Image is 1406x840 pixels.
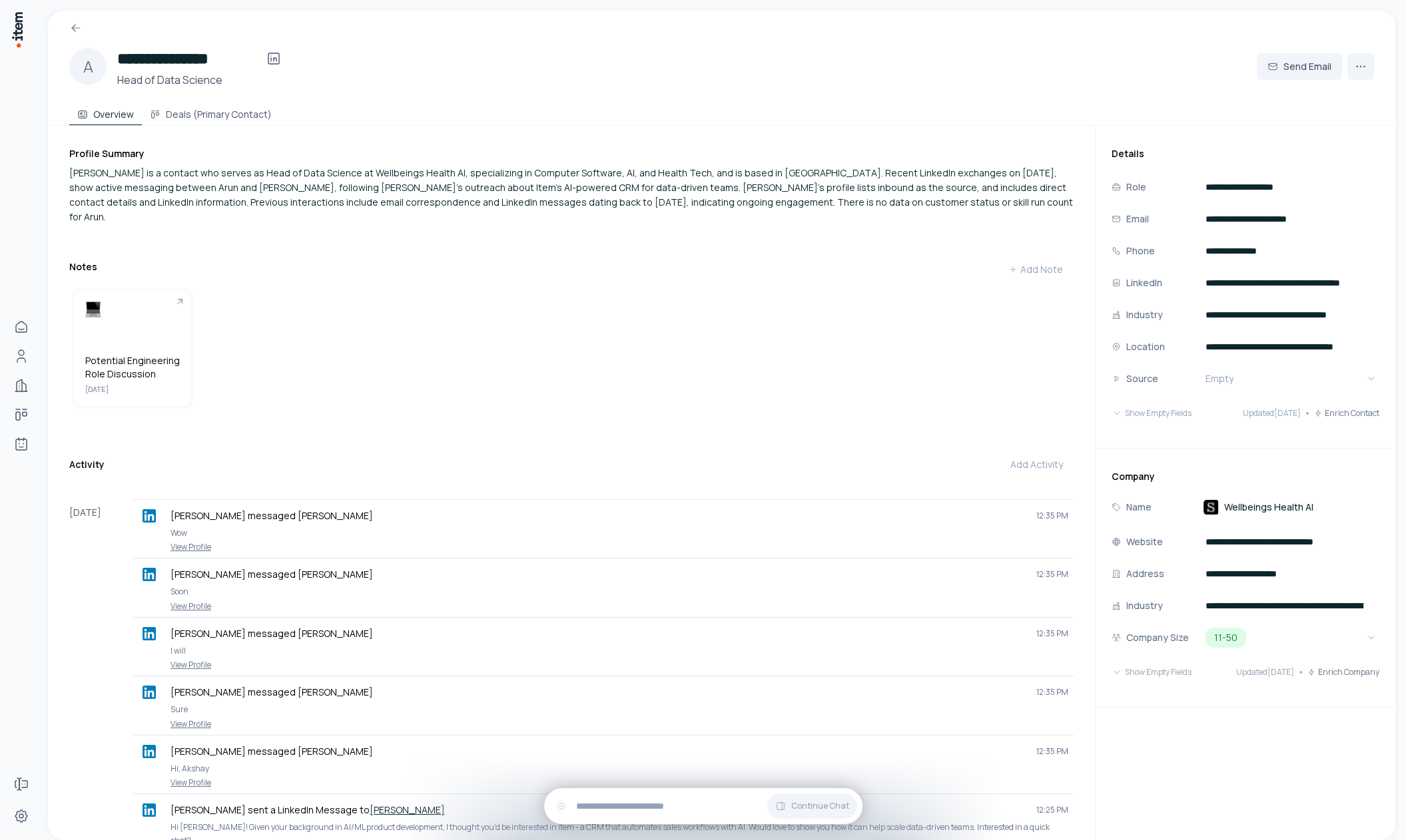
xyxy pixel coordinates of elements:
[139,601,1068,612] a: View Profile
[69,147,1074,160] h3: Profile Summary
[767,793,857,819] button: Continue Chat
[1126,630,1189,645] p: Company Size
[69,260,97,274] h3: Notes
[1347,53,1374,80] button: More actions
[143,803,156,817] img: linkedin logo
[143,627,156,640] img: linkedin logo
[139,719,1068,730] a: View Profile
[1257,53,1342,80] button: Send Email
[8,771,35,797] a: Forms
[142,99,280,125] button: Deals (Primary Contact)
[1283,60,1331,73] span: Send Email
[1036,569,1068,580] span: 12:35 PM
[1126,276,1162,290] p: LinkedIn
[1112,659,1192,686] button: Show Empty Fields
[8,401,35,428] a: deals
[1126,534,1163,549] p: Website
[8,431,35,457] a: Agents
[69,48,107,85] div: A
[171,568,1026,581] p: [PERSON_NAME] messaged [PERSON_NAME]
[171,644,1068,658] p: I will
[143,509,156,523] img: linkedin logo
[1126,212,1149,226] p: Email
[8,372,35,399] a: Companies
[1203,499,1219,515] img: Wellbeings Health AI
[69,166,1074,224] div: [PERSON_NAME] is a contact who serves as Head of Data Science at Wellbeings Health AI, specializi...
[1314,400,1379,427] button: Enrich Contact
[171,686,1026,699] p: [PERSON_NAME] messaged [PERSON_NAME]
[143,745,156,758] img: linkedin logo
[8,314,35,340] a: Home
[998,256,1074,283] button: Add Note
[1126,308,1163,322] p: Industry
[69,99,142,125] button: Overview
[1236,667,1294,678] span: Updated [DATE]
[1000,451,1074,478] button: Add Activity
[1224,501,1313,514] span: Wellbeings Health AI
[143,568,156,581] img: linkedin logo
[85,354,180,381] h5: Potential Engineering Role Discussion
[171,526,1068,540] p: Wow
[1243,408,1301,419] span: Updated [DATE]
[139,542,1068,552] a: View Profile
[1307,659,1379,686] button: Enrich Company
[171,703,1068,716] p: Sure
[1203,499,1313,515] a: Wellbeings Health AI
[1008,263,1063,276] div: Add Note
[1126,244,1155,258] p: Phone
[171,762,1068,775] p: Hi, Akshay
[370,803,445,816] a: [PERSON_NAME]
[143,686,156,699] img: linkedin logo
[1112,147,1379,160] h3: Details
[171,509,1026,523] p: [PERSON_NAME] messaged [PERSON_NAME]
[1126,500,1152,515] p: Name
[1036,687,1068,698] span: 12:35 PM
[1126,339,1165,354] p: Location
[1126,371,1158,386] p: Source
[171,627,1026,640] p: [PERSON_NAME] messaged [PERSON_NAME]
[11,11,24,49] img: Item Brain Logo
[1036,511,1068,521] span: 12:35 PM
[171,803,1026,817] p: [PERSON_NAME] sent a LinkedIn Message to
[791,801,849,811] span: Continue Chat
[1036,746,1068,757] span: 12:35 PM
[1036,628,1068,639] span: 12:35 PM
[69,458,105,471] h3: Activity
[139,777,1068,788] a: View Profile
[1126,180,1146,194] p: Role
[1112,470,1379,483] h3: Company
[139,660,1068,670] a: View Profile
[8,803,35,829] a: Settings
[171,585,1068,598] p: Soon
[1126,566,1164,581] p: Address
[171,745,1026,758] p: [PERSON_NAME] messaged [PERSON_NAME]
[1036,805,1068,815] span: 12:25 PM
[117,72,287,88] h3: Head of Data Science
[85,302,101,317] img: computer
[1112,400,1192,427] button: Show Empty Fields
[1126,598,1163,613] p: Industry
[544,788,863,824] div: Continue Chat
[85,383,180,395] span: [DATE]
[8,343,35,369] a: Contacts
